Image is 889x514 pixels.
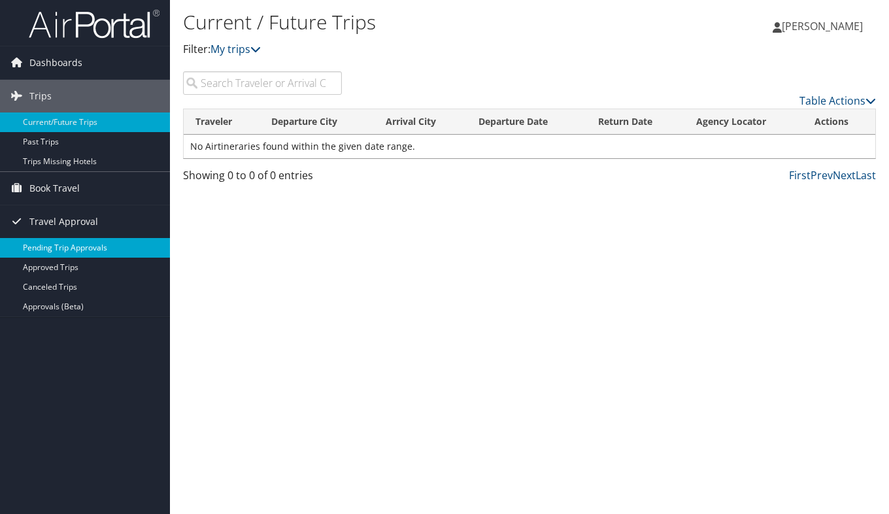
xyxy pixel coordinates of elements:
a: Next [833,168,856,182]
span: Dashboards [29,46,82,79]
th: Agency Locator: activate to sort column ascending [684,109,803,135]
span: Travel Approval [29,205,98,238]
span: Book Travel [29,172,80,205]
span: [PERSON_NAME] [782,19,863,33]
input: Search Traveler or Arrival City [183,71,342,95]
th: Actions [803,109,875,135]
img: airportal-logo.png [29,9,159,39]
div: Showing 0 to 0 of 0 entries [183,167,342,190]
p: Filter: [183,41,645,58]
a: Prev [811,168,833,182]
span: Trips [29,80,52,112]
a: Table Actions [799,94,876,108]
h1: Current / Future Trips [183,9,645,36]
th: Departure City: activate to sort column ascending [260,109,374,135]
a: [PERSON_NAME] [773,7,876,46]
th: Departure Date: activate to sort column descending [467,109,587,135]
th: Arrival City: activate to sort column ascending [374,109,467,135]
th: Traveler: activate to sort column ascending [184,109,260,135]
td: No Airtineraries found within the given date range. [184,135,875,158]
a: My trips [210,42,261,56]
th: Return Date: activate to sort column ascending [586,109,684,135]
a: First [789,168,811,182]
a: Last [856,168,876,182]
